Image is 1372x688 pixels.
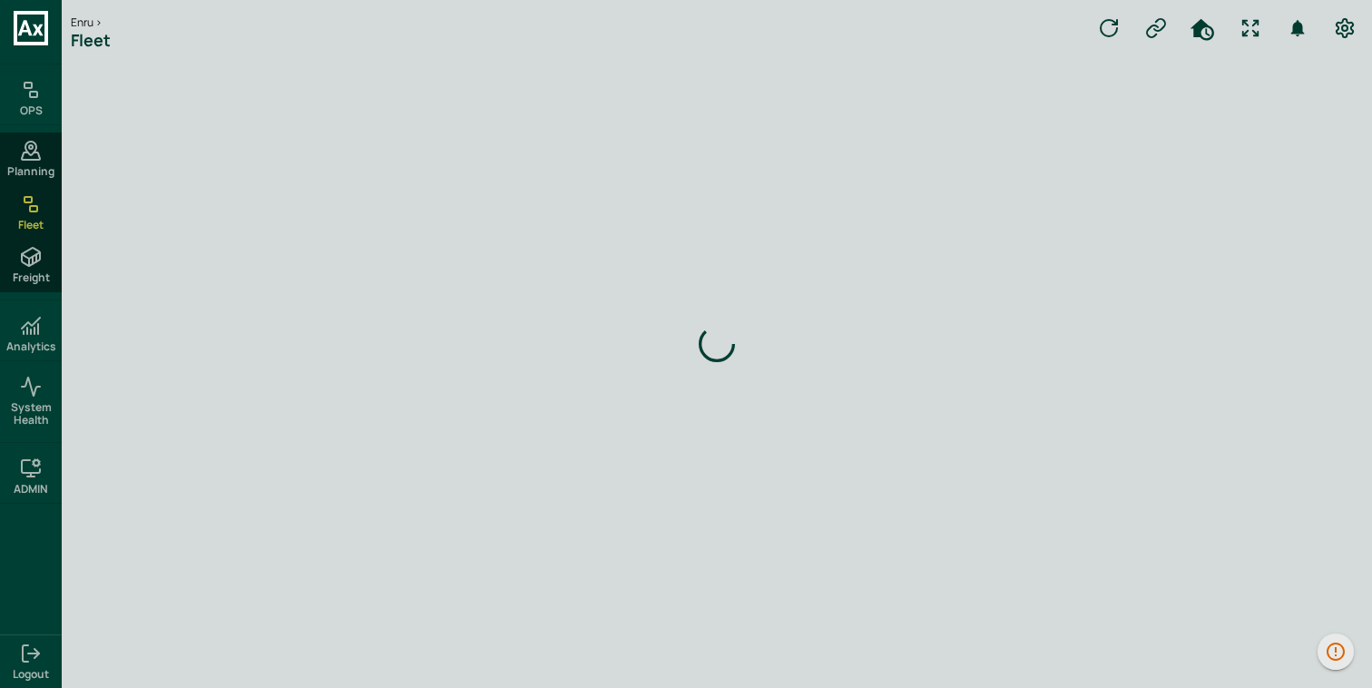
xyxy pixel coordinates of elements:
[14,483,48,496] h6: ADMIN
[20,104,43,117] h6: OPS
[18,219,44,231] span: Fleet
[7,165,54,178] span: Planning
[13,271,50,284] span: Freight
[6,340,56,353] h6: Analytics
[13,668,49,681] span: Logout
[4,401,58,428] span: System Health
